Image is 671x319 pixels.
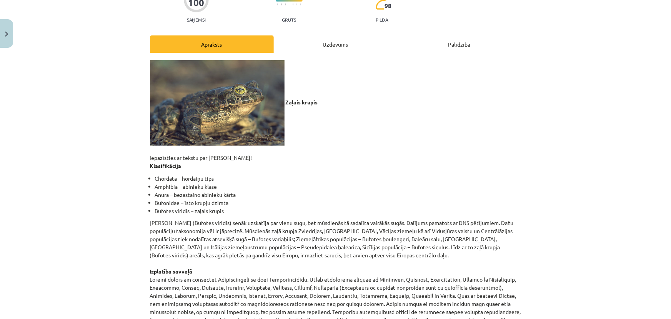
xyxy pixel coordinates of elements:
[398,35,521,53] div: Palīdzība
[155,183,521,191] li: Amphibia – abinieku klase
[155,191,521,199] li: Anura – bezastaino abinieku kārta
[376,17,388,22] p: pilda
[150,162,181,169] strong: Klasifikācija
[300,3,301,5] img: icon-short-line-57e1e144782c952c97e751825c79c345078a6d821885a25fce030b3d8c18986b.svg
[385,2,392,9] span: 98
[150,60,285,146] img: Attēls, kurā ir varde, abinieks, krupis, varžu dzimtaApraksts ģenerēts automātiski
[281,3,282,5] img: icon-short-line-57e1e144782c952c97e751825c79c345078a6d821885a25fce030b3d8c18986b.svg
[150,60,521,170] p: Iepazīsties ar tekstu par [PERSON_NAME]!
[293,3,293,5] img: icon-short-line-57e1e144782c952c97e751825c79c345078a6d821885a25fce030b3d8c18986b.svg
[282,17,296,22] p: Grūts
[150,268,193,275] strong: Izplatība savvaļā
[184,17,209,22] p: Saņemsi
[155,199,521,207] li: Bufonidae – īsto krupju dzimta
[155,175,521,183] li: Chordata – hordaiņu tips
[285,3,286,5] img: icon-short-line-57e1e144782c952c97e751825c79c345078a6d821885a25fce030b3d8c18986b.svg
[5,32,8,37] img: icon-close-lesson-0947bae3869378f0d4975bcd49f059093ad1ed9edebbc8119c70593378902aed.svg
[155,207,521,215] li: Bufotes viridis – zaļais krupis
[274,35,398,53] div: Uzdevums
[277,3,278,5] img: icon-short-line-57e1e144782c952c97e751825c79c345078a6d821885a25fce030b3d8c18986b.svg
[150,35,274,53] div: Apraksts
[286,99,318,106] b: Zaļais krupis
